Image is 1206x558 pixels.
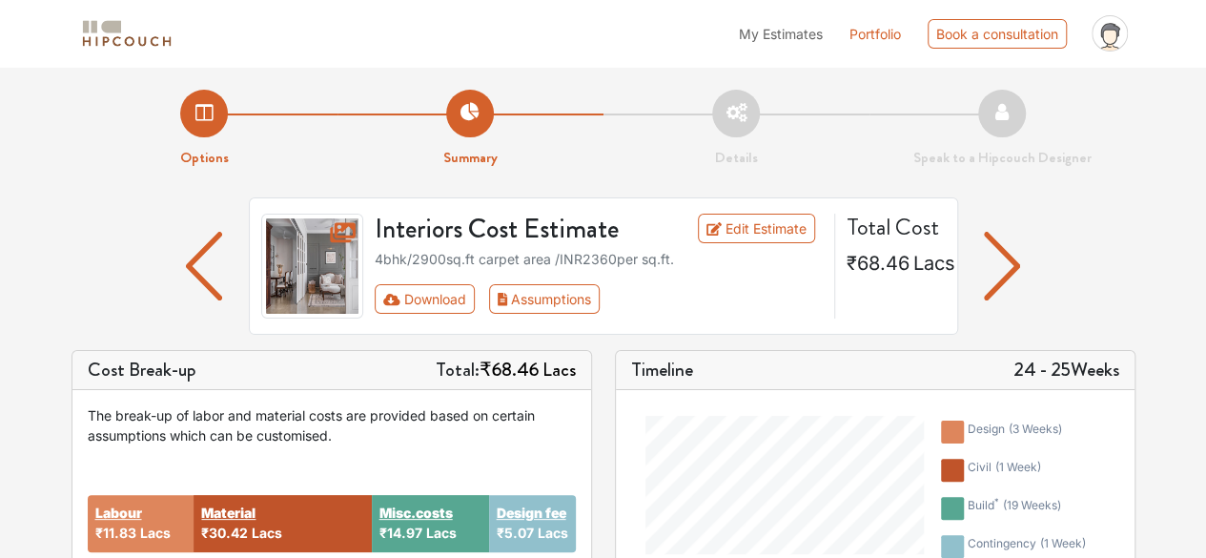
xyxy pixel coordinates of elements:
[375,284,823,314] div: Toolbar with button groups
[443,147,498,168] strong: Summary
[847,252,910,275] span: ₹68.46
[968,497,1061,520] div: build
[715,147,758,168] strong: Details
[995,460,1041,474] span: ( 1 week )
[79,12,174,55] span: logo-horizontal.svg
[1003,498,1061,512] span: ( 19 weeks )
[363,214,677,246] h3: Interiors Cost Estimate
[849,24,901,44] a: Portfolio
[95,525,136,541] span: ₹11.83
[201,503,256,523] button: Material
[88,405,576,445] div: The break-up of labor and material costs are provided based on certain assumptions which can be c...
[186,232,223,300] img: arrow left
[913,147,1092,168] strong: Speak to a Hipcouch Designer
[928,19,1067,49] div: Book a consultation
[1013,359,1119,382] h5: 24 - 25 Weeks
[261,214,364,319] img: gallery
[698,214,815,243] a: Edit Estimate
[436,359,576,382] h5: Total:
[201,525,248,541] span: ₹30.42
[79,17,174,51] img: logo-horizontal.svg
[968,535,1086,558] div: contingency
[375,249,823,269] div: 4bhk / 2900 sq.ft carpet area /INR 2360 per sq.ft.
[968,421,1062,444] div: design
[847,214,942,241] h4: Total Cost
[379,525,422,541] span: ₹14.97
[375,284,615,314] div: First group
[968,459,1041,482] div: civil
[140,525,171,541] span: Lacs
[180,147,229,168] strong: Options
[542,356,576,383] span: Lacs
[1040,536,1086,550] span: ( 1 week )
[88,359,196,382] h5: Cost Break-up
[497,503,566,523] button: Design fee
[95,503,142,523] button: Labour
[538,525,568,541] span: Lacs
[1009,422,1062,436] span: ( 3 weeks )
[480,356,539,383] span: ₹68.46
[631,359,693,382] h5: Timeline
[489,284,601,314] button: Assumptions
[379,503,453,523] button: Misc.costs
[252,525,282,541] span: Lacs
[913,252,955,275] span: Lacs
[739,26,823,42] span: My Estimates
[375,284,475,314] button: Download
[984,232,1021,300] img: arrow left
[497,525,534,541] span: ₹5.07
[426,525,457,541] span: Lacs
